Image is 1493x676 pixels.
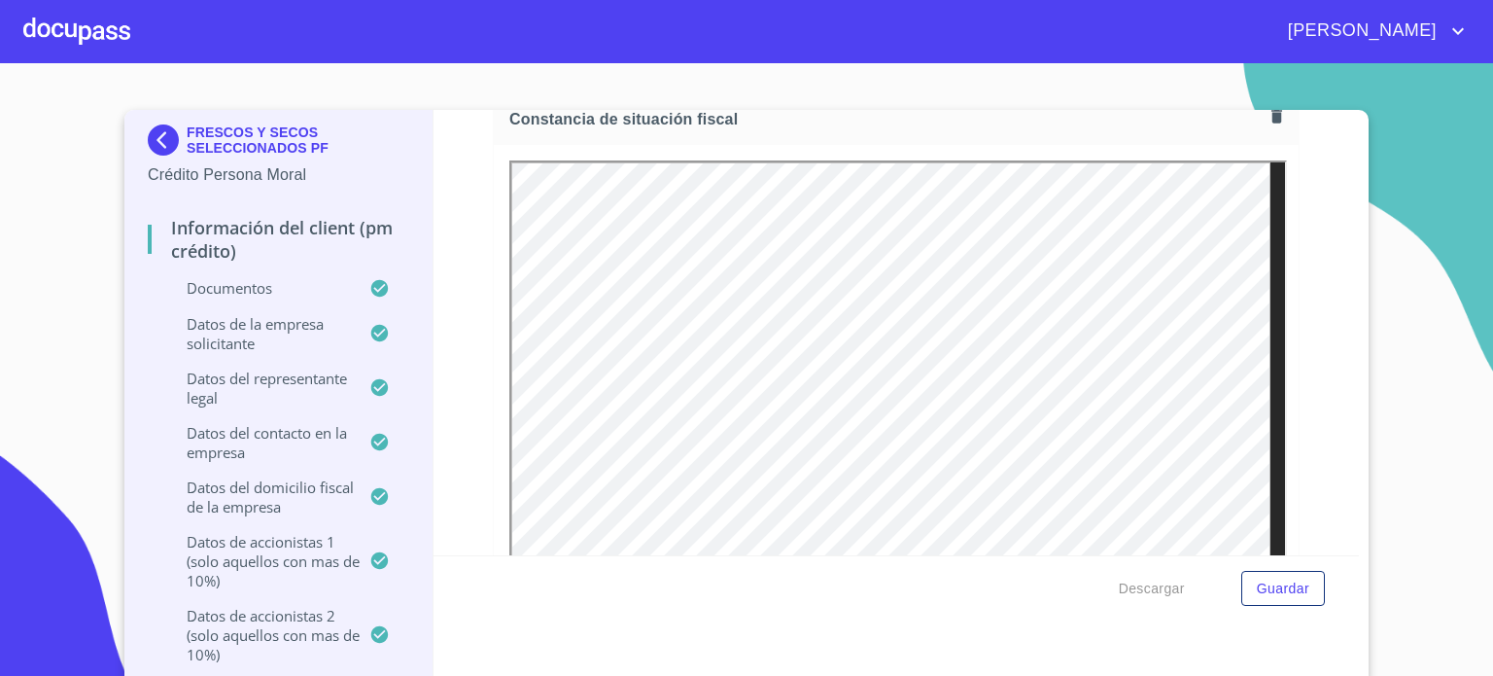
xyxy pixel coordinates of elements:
[1241,571,1325,607] button: Guardar
[148,125,409,163] div: FRESCOS Y SECOS SELECCIONADOS PF
[1111,571,1193,607] button: Descargar
[148,478,369,516] p: Datos del domicilio fiscal de la empresa
[148,606,369,664] p: Datos de accionistas 2 (solo aquellos con mas de 10%)
[148,369,369,408] p: Datos del representante legal
[148,532,369,590] p: Datos de accionistas 1 (solo aquellos con mas de 10%)
[509,109,1264,129] span: Constancia de situación fiscal
[1257,577,1309,601] span: Guardar
[148,125,187,156] img: Docupass spot blue
[148,278,369,298] p: Documentos
[148,163,409,187] p: Crédito Persona Moral
[187,125,409,156] p: FRESCOS Y SECOS SELECCIONADOS PF
[1119,577,1185,601] span: Descargar
[148,216,409,263] p: Información del Client (PM crédito)
[148,423,369,462] p: Datos del contacto en la empresa
[1273,16,1470,47] button: account of current user
[1273,16,1446,47] span: [PERSON_NAME]
[148,314,369,353] p: Datos de la empresa solicitante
